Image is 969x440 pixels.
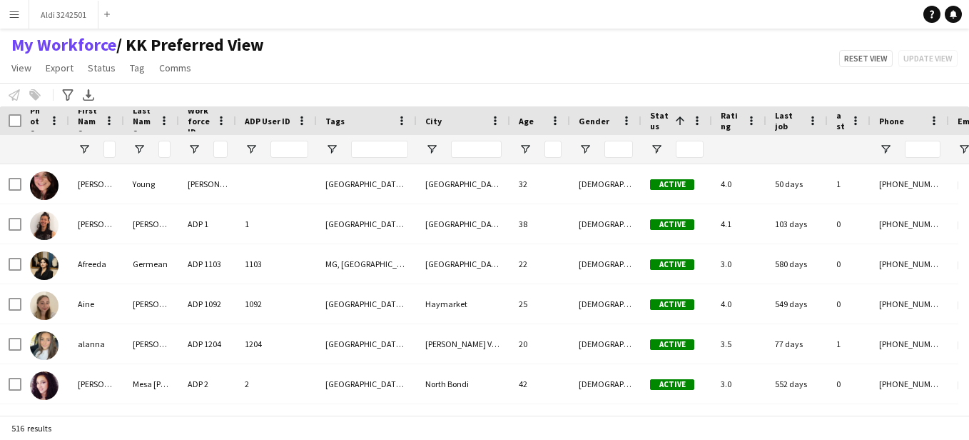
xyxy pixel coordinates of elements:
div: 0 [828,284,871,324]
div: [DEMOGRAPHIC_DATA] [570,204,641,244]
div: 0 [828,364,871,404]
app-action-btn: Export XLSX [80,86,97,104]
span: Export [46,61,73,74]
button: Open Filter Menu [425,143,438,156]
img: Alejandra Mesa Jaramillo [30,371,59,400]
div: [DEMOGRAPHIC_DATA] [570,164,641,204]
div: [PHONE_NUMBER] [871,204,949,244]
div: 42 [510,364,570,404]
img: Adele Young [30,171,59,200]
div: ADP 1103 [179,244,236,284]
div: [GEOGRAPHIC_DATA], [GEOGRAPHIC_DATA] [317,164,417,204]
span: Phone [879,116,904,126]
div: [PHONE_NUMBER] [871,284,949,324]
a: Tag [124,59,151,77]
span: Photo [30,105,44,137]
div: [PERSON_NAME] [69,364,124,404]
input: First Name Filter Input [103,141,116,158]
span: Last job [775,110,802,131]
div: [PHONE_NUMBER] [871,244,949,284]
button: Reset view [839,50,893,67]
div: 3.0 [712,364,766,404]
div: 1 [828,324,871,364]
input: ADP User ID Filter Input [270,141,308,158]
div: 77 days [766,324,828,364]
span: Active [650,379,694,390]
div: ADP 2 [179,364,236,404]
input: City Filter Input [451,141,502,158]
span: Status [88,61,116,74]
span: Active [650,299,694,310]
div: 4.0 [712,164,766,204]
div: 0 [828,204,871,244]
div: [GEOGRAPHIC_DATA] [417,244,510,284]
span: Tags [325,116,345,126]
button: Open Filter Menu [188,143,201,156]
input: Last Name Filter Input [158,141,171,158]
span: 2 [245,379,249,389]
div: 32 [510,164,570,204]
div: 4.0 [712,284,766,324]
button: Open Filter Menu [325,143,338,156]
div: Aine [69,284,124,324]
div: [GEOGRAPHIC_DATA] [417,204,510,244]
span: Gender [579,116,609,126]
span: ADP User ID [245,116,290,126]
div: [GEOGRAPHIC_DATA], [GEOGRAPHIC_DATA] [317,364,417,404]
div: 1 [828,164,871,204]
span: Active [650,219,694,230]
div: [GEOGRAPHIC_DATA], [GEOGRAPHIC_DATA] [317,324,417,364]
span: View [11,61,31,74]
div: [PERSON_NAME] Vale South [417,324,510,364]
span: Last Name [133,105,153,137]
div: 25 [510,284,570,324]
a: Comms [153,59,197,77]
div: [DEMOGRAPHIC_DATA] [570,284,641,324]
div: 38 [510,204,570,244]
input: Phone Filter Input [905,141,940,158]
span: Age [519,116,534,126]
div: 20 [510,324,570,364]
div: ADP 1 [179,204,236,244]
div: [DEMOGRAPHIC_DATA] [570,244,641,284]
div: [PERSON_NAME] [69,204,124,244]
img: Aine Lavelle [30,291,59,320]
div: 3.5 [712,324,766,364]
img: alanna ibrahim [30,331,59,360]
div: Afreeda [69,244,124,284]
div: 0 [828,244,871,284]
a: Status [82,59,121,77]
span: Rating [721,110,741,131]
div: 549 days [766,284,828,324]
div: ADP 1092 [179,284,236,324]
button: Open Filter Menu [519,143,532,156]
div: [PERSON_NAME] [124,204,179,244]
div: [PERSON_NAME] [179,164,236,204]
a: Export [40,59,79,77]
span: KK Preferred View [116,34,264,56]
div: Germean [124,244,179,284]
a: View [6,59,37,77]
span: Active [650,179,694,190]
div: 4.1 [712,204,766,244]
span: 1204 [245,339,262,349]
div: [GEOGRAPHIC_DATA] [417,164,510,204]
div: [DEMOGRAPHIC_DATA] [570,364,641,404]
button: Open Filter Menu [579,143,592,156]
span: Jobs (last 90 days) [836,56,845,185]
input: Status Filter Input [676,141,704,158]
div: 50 days [766,164,828,204]
div: 3.0 [712,244,766,284]
div: alanna [69,324,124,364]
button: Open Filter Menu [650,143,663,156]
span: 1103 [245,259,262,269]
div: [PERSON_NAME] [124,284,179,324]
button: Aldi 3242501 [29,1,98,29]
input: Gender Filter Input [604,141,633,158]
div: [GEOGRAPHIC_DATA], [GEOGRAPHIC_DATA] [317,284,417,324]
span: Status [650,110,669,131]
span: First Name [78,105,98,137]
span: City [425,116,442,126]
div: 22 [510,244,570,284]
input: Age Filter Input [544,141,562,158]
